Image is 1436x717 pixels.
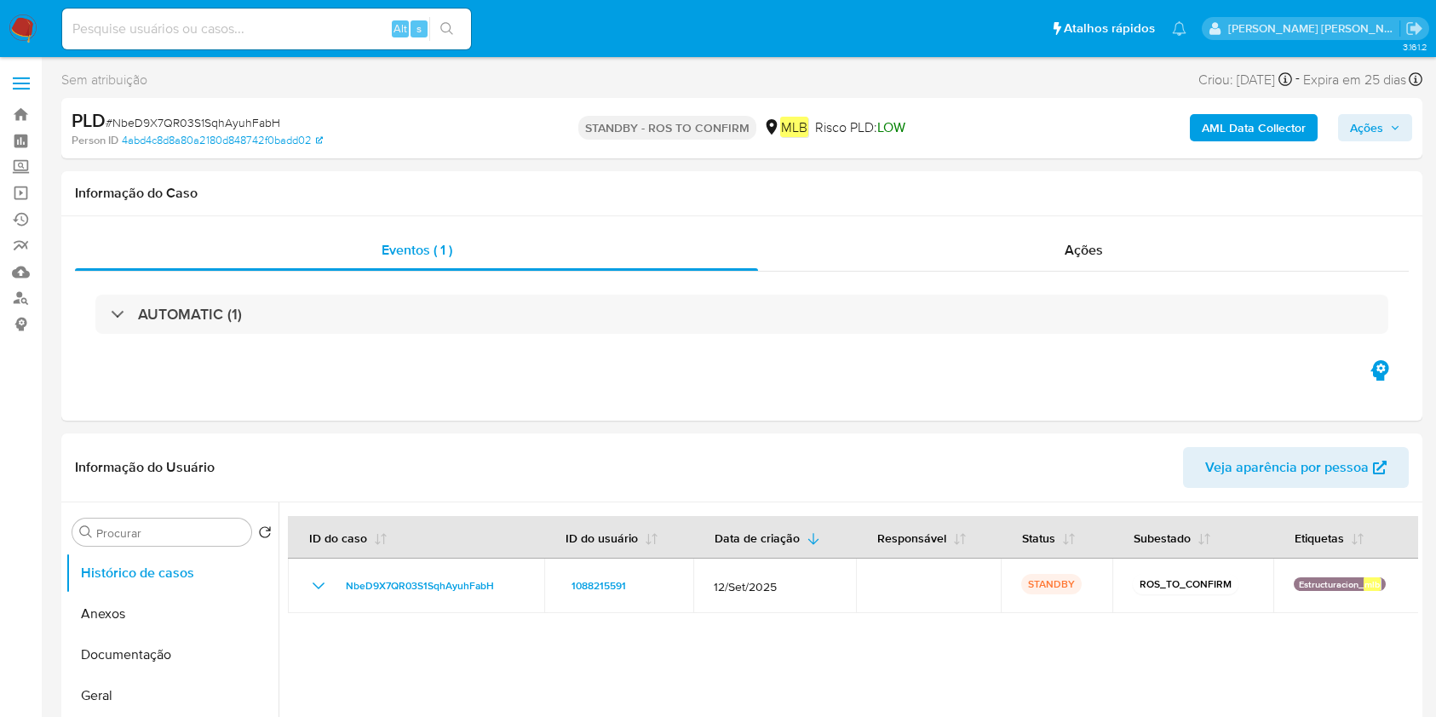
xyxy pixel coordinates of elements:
[122,133,323,148] a: 4abd4c8d8a80a2180d848742f0badd02
[1172,21,1186,36] a: Notificações
[72,133,118,148] b: Person ID
[578,116,756,140] p: STANDBY - ROS TO CONFIRM
[393,20,407,37] span: Alt
[75,459,215,476] h1: Informação do Usuário
[1190,114,1318,141] button: AML Data Collector
[62,18,471,40] input: Pesquise usuários ou casos...
[1338,114,1412,141] button: Ações
[429,17,464,41] button: search-icon
[106,114,280,131] span: # NbeD9X7QR03S1SqhAyuhFabH
[416,20,422,37] span: s
[1205,447,1369,488] span: Veja aparência por pessoa
[780,117,808,137] em: MLB
[877,118,905,137] span: LOW
[96,525,244,541] input: Procurar
[815,118,905,137] span: Risco PLD:
[1198,68,1292,91] div: Criou: [DATE]
[95,295,1388,334] div: AUTOMATIC (1)
[1202,114,1306,141] b: AML Data Collector
[66,675,279,716] button: Geral
[79,525,93,539] button: Procurar
[66,594,279,634] button: Anexos
[75,185,1409,202] h1: Informação do Caso
[138,305,242,324] h3: AUTOMATIC (1)
[1064,20,1155,37] span: Atalhos rápidos
[1295,68,1300,91] span: -
[61,71,147,89] span: Sem atribuição
[72,106,106,134] b: PLD
[66,553,279,594] button: Histórico de casos
[66,634,279,675] button: Documentação
[1183,447,1409,488] button: Veja aparência por pessoa
[1065,240,1103,260] span: Ações
[1405,20,1423,37] a: Sair
[1303,71,1406,89] span: Expira em 25 dias
[1350,114,1383,141] span: Ações
[258,525,272,544] button: Retornar ao pedido padrão
[382,240,452,260] span: Eventos ( 1 )
[1228,20,1400,37] p: juliane.miranda@mercadolivre.com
